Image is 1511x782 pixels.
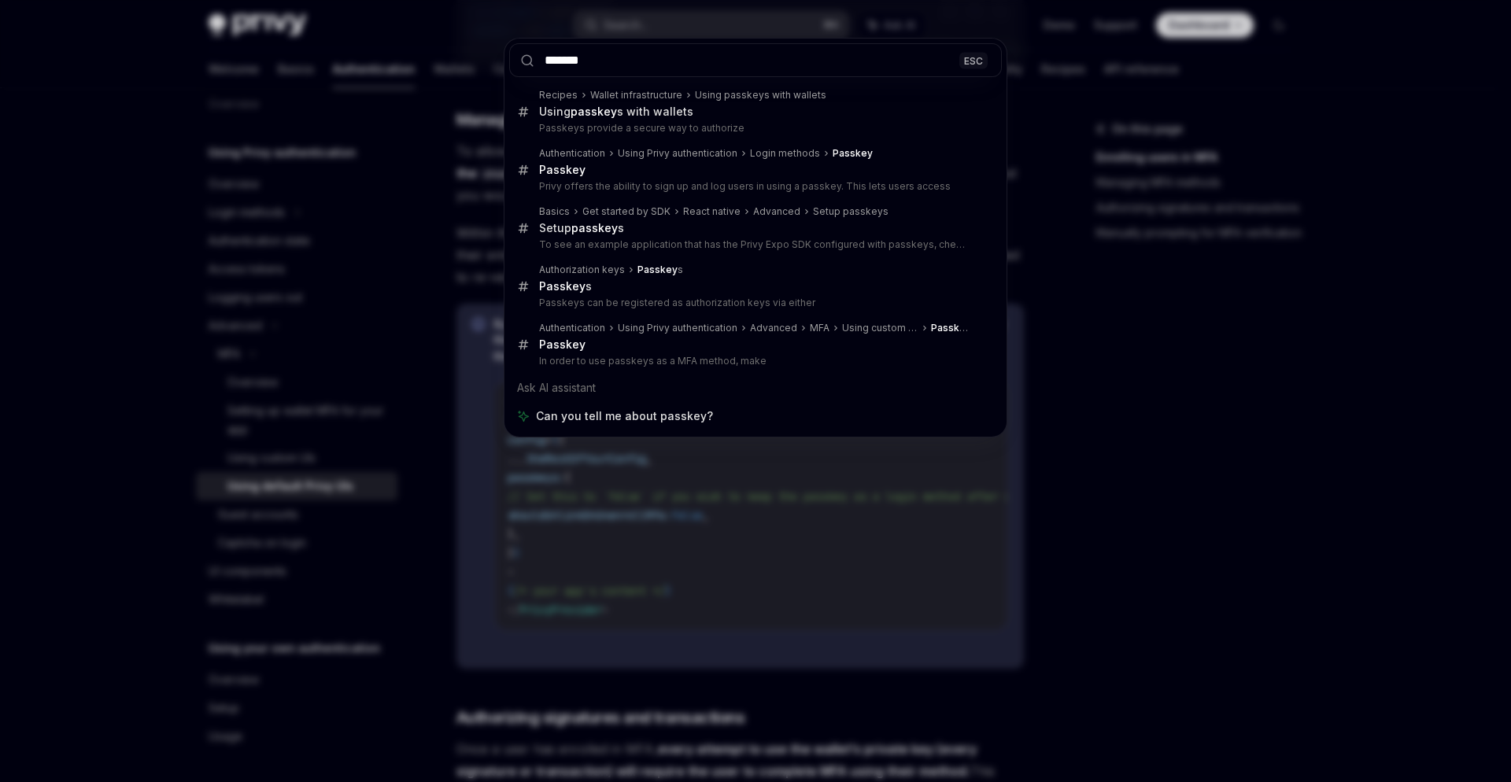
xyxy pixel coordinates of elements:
div: Recipes [539,89,578,101]
div: Wallet infrastructure [590,89,682,101]
b: Passkey [833,147,873,159]
div: ESC [959,52,988,68]
b: passkey [571,221,618,234]
div: Using Privy authentication [618,322,737,334]
p: To see an example application that has the Privy Expo SDK configured with passkeys, check out our E [539,238,969,251]
div: Basics [539,205,570,218]
p: Privy offers the ability to sign up and log users in using a passkey. This lets users access [539,180,969,193]
p: Passkeys can be registered as authorization keys via either [539,297,969,309]
div: Advanced [753,205,800,218]
div: React native [683,205,741,218]
b: Passkey [931,322,971,334]
div: Authentication [539,322,605,334]
b: Passkey [637,264,678,275]
div: s [539,279,592,293]
div: Setup s [539,221,624,235]
b: Passkey [539,279,586,293]
div: Authorization keys [539,264,625,276]
div: Using passkeys with wallets [695,89,826,101]
div: Using custom UIs [842,322,918,334]
b: Passkey [539,338,586,351]
span: Can you tell me about passkey? [536,408,713,424]
div: Ask AI assistant [509,374,1002,402]
div: Using s with wallets [539,105,693,119]
div: Setup passkeys [813,205,888,218]
div: Using Privy authentication [618,147,737,160]
div: Login methods [750,147,820,160]
div: Advanced [750,322,797,334]
b: Passkey [539,163,586,176]
p: In order to use passkeys as a MFA method, make [539,355,969,367]
b: passkey [571,105,617,118]
div: Authentication [539,147,605,160]
div: MFA [810,322,829,334]
div: Get started by SDK [582,205,671,218]
p: Passkeys provide a secure way to authorize [539,122,969,135]
div: s [637,264,683,276]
